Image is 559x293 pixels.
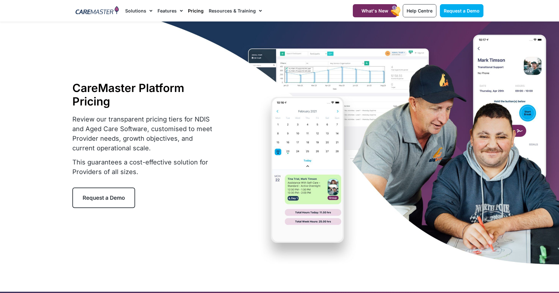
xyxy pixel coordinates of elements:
[72,157,216,177] p: This guarantees a cost-effective solution for Providers of all sizes.
[403,4,436,17] a: Help Centre
[440,4,483,17] a: Request a Demo
[72,188,135,208] a: Request a Demo
[83,195,125,201] span: Request a Demo
[76,6,119,16] img: CareMaster Logo
[353,4,397,17] a: What's New
[444,8,480,13] span: Request a Demo
[72,81,216,108] h1: CareMaster Platform Pricing
[361,8,388,13] span: What's New
[407,8,433,13] span: Help Centre
[72,114,216,153] p: Review our transparent pricing tiers for NDIS and Aged Care Software, customised to meet Provider...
